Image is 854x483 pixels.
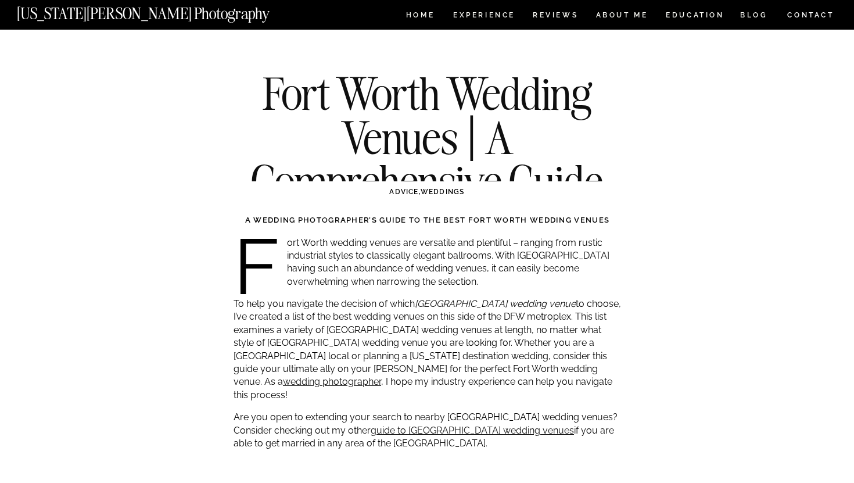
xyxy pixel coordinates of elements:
[533,12,576,22] a: REVIEWS
[234,411,621,450] p: Are you open to extending your search to nearby [GEOGRAPHIC_DATA] wedding venues? Consider checki...
[258,187,596,197] h3: ,
[787,9,835,22] a: CONTACT
[421,188,465,196] a: WEDDINGS
[245,216,609,224] strong: A WEDDING PHOTOGRAPHER’S GUIDE TO THE BEST FORT WORTH WEDDING VENUES
[234,237,621,289] p: Fort Worth wedding venues are versatile and plentiful – ranging from rustic industrial styles to ...
[17,6,308,16] a: [US_STATE][PERSON_NAME] Photography
[283,376,381,387] a: wedding photographer
[665,12,726,22] a: EDUCATION
[740,12,768,22] a: BLOG
[453,12,514,22] a: Experience
[371,425,574,436] a: guide to [GEOGRAPHIC_DATA] wedding venues
[404,12,437,22] a: HOME
[415,298,576,309] em: [GEOGRAPHIC_DATA] wedding venue
[595,12,648,22] a: ABOUT ME
[389,188,418,196] a: ADVICE
[234,298,621,402] p: To help you navigate the decision of which to choose, I’ve created a list of the best wedding ven...
[216,71,638,203] h1: Fort Worth Wedding Venues | A Comprehensive Guide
